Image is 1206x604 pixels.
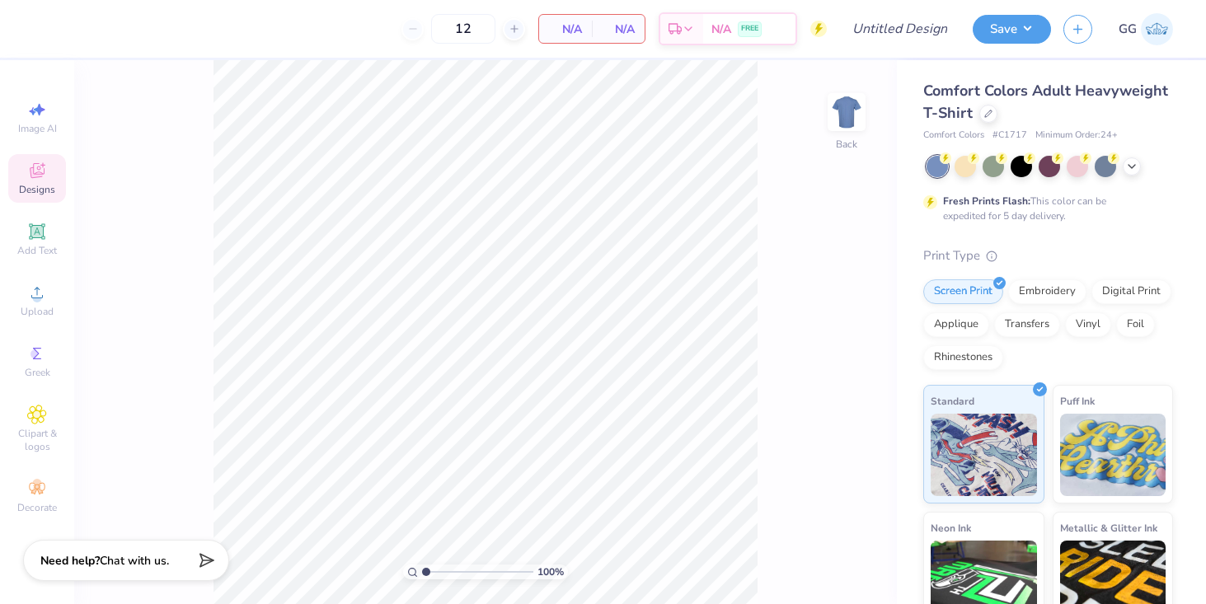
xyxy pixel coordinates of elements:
span: Chat with us. [100,553,169,569]
span: Upload [21,305,54,318]
div: This color can be expedited for 5 day delivery. [943,194,1146,223]
span: GG [1119,20,1137,39]
div: Print Type [923,246,1173,265]
span: Decorate [17,501,57,514]
img: Standard [931,414,1037,496]
img: Puff Ink [1060,414,1166,496]
div: Transfers [994,312,1060,337]
button: Save [973,15,1051,44]
div: Digital Print [1091,279,1171,304]
strong: Need help? [40,553,100,569]
div: Rhinestones [923,345,1003,370]
span: Comfort Colors Adult Heavyweight T-Shirt [923,81,1168,123]
img: Back [830,96,863,129]
span: Designs [19,183,55,196]
span: Puff Ink [1060,392,1095,410]
span: Comfort Colors [923,129,984,143]
span: FREE [741,23,758,35]
span: N/A [549,21,582,38]
span: Clipart & logos [8,427,66,453]
span: Image AI [18,122,57,135]
div: Applique [923,312,989,337]
span: Greek [25,366,50,379]
img: Gus Garza [1141,13,1173,45]
div: Foil [1116,312,1155,337]
div: Screen Print [923,279,1003,304]
a: GG [1119,13,1173,45]
span: N/A [602,21,635,38]
div: Embroidery [1008,279,1086,304]
span: Minimum Order: 24 + [1035,129,1118,143]
span: # C1717 [992,129,1027,143]
span: 100 % [537,564,564,579]
input: Untitled Design [839,12,960,45]
strong: Fresh Prints Flash: [943,194,1030,208]
div: Vinyl [1065,312,1111,337]
span: Standard [931,392,974,410]
span: Neon Ink [931,519,971,536]
span: N/A [711,21,731,38]
input: – – [431,14,495,44]
span: Metallic & Glitter Ink [1060,519,1157,536]
div: Back [836,137,857,152]
span: Add Text [17,244,57,257]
